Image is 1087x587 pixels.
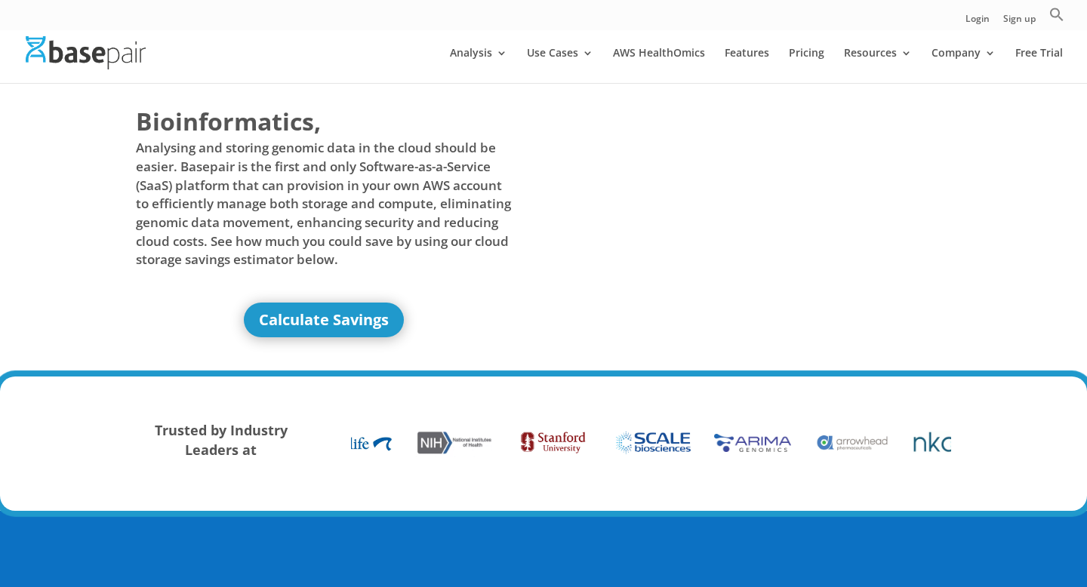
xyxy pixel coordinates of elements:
span: Analysing and storing genomic data in the cloud should be easier. Basepair is the first and only ... [136,139,512,269]
a: AWS HealthOmics [613,48,705,83]
a: Features [725,48,769,83]
a: Free Trial [1015,48,1063,83]
a: Sign up [1003,14,1036,30]
a: Use Cases [527,48,593,83]
img: Basepair [26,36,146,69]
svg: Search [1049,7,1064,22]
a: Company [931,48,996,83]
a: Login [965,14,990,30]
a: Resources [844,48,912,83]
a: Search Icon Link [1049,7,1064,30]
strong: Trusted by Industry Leaders at [155,421,288,459]
a: Calculate Savings [244,303,404,337]
iframe: Basepair - NGS Analysis Simplified [555,104,931,315]
a: Analysis [450,48,507,83]
span: Bioinformatics, [136,104,321,139]
a: Pricing [789,48,824,83]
